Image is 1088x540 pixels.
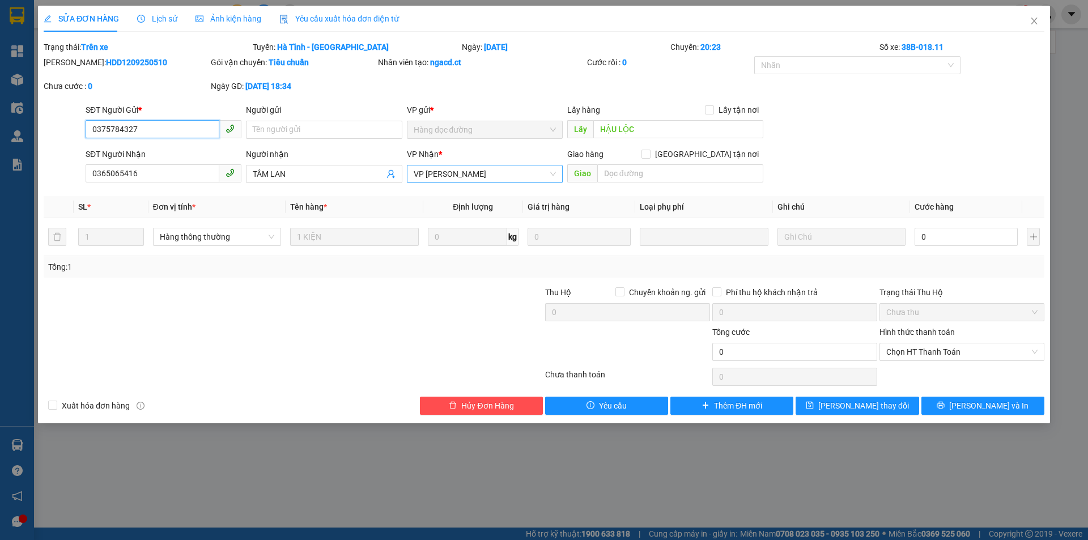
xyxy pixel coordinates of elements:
div: Cước rồi : [587,56,752,69]
span: [GEOGRAPHIC_DATA] tận nơi [651,148,763,160]
span: Tổng cước [712,328,750,337]
div: Người nhận [246,148,402,160]
button: deleteHủy Đơn Hàng [420,397,543,415]
input: Dọc đường [593,120,763,138]
span: Tên hàng [290,202,327,211]
img: icon [279,15,288,24]
b: HDD1209250510 [106,58,167,67]
span: delete [449,401,457,410]
span: clock-circle [137,15,145,23]
b: 0 [622,58,627,67]
span: Ảnh kiện hàng [195,14,261,23]
div: Trạng thái: [42,41,252,53]
div: Ngày GD: [211,80,376,92]
span: SỬA ĐƠN HÀNG [44,14,119,23]
span: Giá trị hàng [528,202,569,211]
input: Dọc đường [597,164,763,182]
button: exclamation-circleYêu cầu [545,397,668,415]
span: Yêu cầu [599,399,627,412]
span: Cước hàng [915,202,954,211]
div: Trạng thái Thu Hộ [879,286,1044,299]
span: Lịch sử [137,14,177,23]
b: [DATE] 18:34 [245,82,291,91]
span: VP Hoàng Liệt [414,165,556,182]
span: phone [226,168,235,177]
span: plus [702,401,709,410]
th: Loại phụ phí [635,196,772,218]
span: edit [44,15,52,23]
span: info-circle [137,402,144,410]
label: Hình thức thanh toán [879,328,955,337]
span: save [806,401,814,410]
button: plusThêm ĐH mới [670,397,793,415]
b: Hà Tĩnh - [GEOGRAPHIC_DATA] [277,42,389,52]
span: Chuyển khoản ng. gửi [624,286,710,299]
span: Lấy hàng [567,105,600,114]
span: Yêu cầu xuất hóa đơn điện tử [279,14,399,23]
span: Lấy [567,120,593,138]
button: Close [1018,6,1050,37]
b: 20:23 [700,42,721,52]
div: Chưa thanh toán [544,368,711,388]
div: SĐT Người Nhận [86,148,241,160]
div: Chuyến: [669,41,878,53]
b: [DATE] [484,42,508,52]
span: printer [937,401,945,410]
span: [PERSON_NAME] thay đổi [818,399,909,412]
span: SL [78,202,87,211]
div: Chưa cước : [44,80,209,92]
span: Xuất hóa đơn hàng [57,399,134,412]
span: Chọn HT Thanh Toán [886,343,1038,360]
b: 38B-018.11 [902,42,943,52]
span: kg [507,228,518,246]
span: picture [195,15,203,23]
div: Tuyến: [252,41,461,53]
span: user-add [386,169,396,178]
span: Giao [567,164,597,182]
div: Ngày: [461,41,670,53]
div: VP gửi [407,104,563,116]
button: delete [48,228,66,246]
button: printer[PERSON_NAME] và In [921,397,1044,415]
div: Người gửi [246,104,402,116]
span: Hàng dọc đường [414,121,556,138]
b: 0 [88,82,92,91]
div: [PERSON_NAME]: [44,56,209,69]
th: Ghi chú [773,196,910,218]
span: Lấy tận nơi [714,104,763,116]
input: VD: Bàn, Ghế [290,228,418,246]
span: Đơn vị tính [153,202,195,211]
div: Số xe: [878,41,1045,53]
div: Nhân viên tạo: [378,56,585,69]
input: Ghi Chú [777,228,906,246]
span: exclamation-circle [586,401,594,410]
button: save[PERSON_NAME] thay đổi [796,397,919,415]
span: [PERSON_NAME] và In [949,399,1028,412]
button: plus [1027,228,1039,246]
span: Thêm ĐH mới [714,399,762,412]
span: Hủy Đơn Hàng [461,399,513,412]
b: Trên xe [81,42,108,52]
span: Giao hàng [567,150,603,159]
b: ngacd.ct [430,58,461,67]
span: phone [226,124,235,133]
span: Phí thu hộ khách nhận trả [721,286,822,299]
input: 0 [528,228,631,246]
div: SĐT Người Gửi [86,104,241,116]
div: Tổng: 1 [48,261,420,273]
span: Chưa thu [886,304,1038,321]
span: Hàng thông thường [160,228,274,245]
span: Thu Hộ [545,288,571,297]
span: VP Nhận [407,150,439,159]
span: close [1030,16,1039,25]
span: Định lượng [453,202,493,211]
div: Gói vận chuyển: [211,56,376,69]
b: Tiêu chuẩn [269,58,309,67]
